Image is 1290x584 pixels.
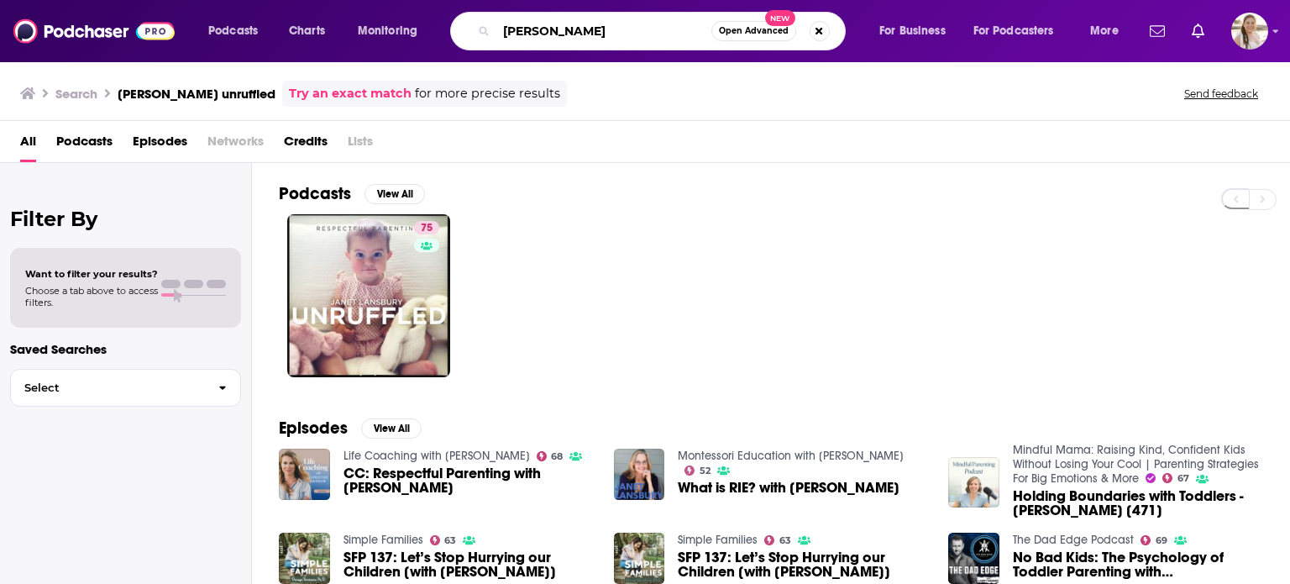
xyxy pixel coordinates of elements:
[430,535,457,545] a: 63
[358,19,417,43] span: Monitoring
[1013,489,1263,518] span: Holding Boundaries with Toddlers - [PERSON_NAME] [471]
[551,453,563,460] span: 68
[415,84,560,103] span: for more precise results
[284,128,328,162] a: Credits
[279,418,422,439] a: EpisodesView All
[343,466,594,495] a: CC: Respectful Parenting with Janet Lansbury
[1013,489,1263,518] a: Holding Boundaries with Toddlers - Janet Lansbury [471]
[1231,13,1268,50] span: Logged in as acquavie
[1177,475,1189,482] span: 67
[1143,17,1172,45] a: Show notifications dropdown
[496,18,711,45] input: Search podcasts, credits, & more...
[289,19,325,43] span: Charts
[879,19,946,43] span: For Business
[56,128,113,162] a: Podcasts
[10,369,241,407] button: Select
[537,451,564,461] a: 68
[711,21,796,41] button: Open AdvancedNew
[678,550,928,579] span: SFP 137: Let’s Stop Hurrying our Children [with [PERSON_NAME]]
[279,183,425,204] a: PodcastsView All
[678,550,928,579] a: SFP 137: Let’s Stop Hurrying our Children [with Janet Lansbury]
[1185,17,1211,45] a: Show notifications dropdown
[25,268,158,280] span: Want to filter your results?
[208,19,258,43] span: Podcasts
[1078,18,1140,45] button: open menu
[55,86,97,102] h3: Search
[133,128,187,162] a: Episodes
[25,285,158,308] span: Choose a tab above to access filters.
[421,220,433,237] span: 75
[414,221,439,234] a: 75
[466,12,862,50] div: Search podcasts, credits, & more...
[207,128,264,162] span: Networks
[11,382,205,393] span: Select
[287,214,450,377] a: 75
[614,449,665,500] img: What is RIE? with Janet Lansbury
[678,449,904,463] a: Montessori Education with Jesse McCarthy
[948,457,999,508] img: Holding Boundaries with Toddlers - Janet Lansbury [471]
[1156,537,1167,545] span: 69
[868,18,967,45] button: open menu
[1013,533,1134,547] a: The Dad Edge Podcast
[444,537,456,545] span: 63
[719,27,789,35] span: Open Advanced
[278,18,335,45] a: Charts
[279,449,330,500] img: CC: Respectful Parenting with Janet Lansbury
[10,341,241,357] p: Saved Searches
[279,533,330,584] img: SFP 137: Let’s Stop Hurrying our Children [with Janet Lansbury]
[279,183,351,204] h2: Podcasts
[1231,13,1268,50] img: User Profile
[279,418,348,439] h2: Episodes
[1141,535,1167,545] a: 69
[765,10,795,26] span: New
[614,533,665,584] img: SFP 137: Let’s Stop Hurrying our Children [with Janet Lansbury]
[20,128,36,162] a: All
[1162,473,1189,483] a: 67
[361,418,422,439] button: View All
[343,533,423,547] a: Simple Families
[948,533,999,584] img: No Bad Kids: The Psychology of Toddler Parenting with Janet Lansbury
[684,466,711,476] a: 52
[346,18,439,45] button: open menu
[962,18,1078,45] button: open menu
[348,128,373,162] span: Lists
[779,537,791,545] span: 63
[764,535,791,545] a: 63
[364,184,425,204] button: View All
[289,84,412,103] a: Try an exact match
[197,18,280,45] button: open menu
[973,19,1054,43] span: For Podcasters
[1179,87,1263,101] button: Send feedback
[343,449,530,463] a: Life Coaching with Christine Hassler
[678,481,899,495] a: What is RIE? with Janet Lansbury
[1231,13,1268,50] button: Show profile menu
[678,533,758,547] a: Simple Families
[1013,550,1263,579] span: No Bad Kids: The Psychology of Toddler Parenting with [PERSON_NAME]
[700,467,711,475] span: 52
[678,481,899,495] span: What is RIE? with [PERSON_NAME]
[10,207,241,231] h2: Filter By
[1090,19,1119,43] span: More
[343,550,594,579] a: SFP 137: Let’s Stop Hurrying our Children [with Janet Lansbury]
[118,86,275,102] h3: [PERSON_NAME] unruffled
[1013,443,1259,486] a: Mindful Mama: Raising Kind, Confident Kids Without Losing Your Cool | Parenting Strategies For Bi...
[13,15,175,47] img: Podchaser - Follow, Share and Rate Podcasts
[343,550,594,579] span: SFP 137: Let’s Stop Hurrying our Children [with [PERSON_NAME]]
[1013,550,1263,579] a: No Bad Kids: The Psychology of Toddler Parenting with Janet Lansbury
[343,466,594,495] span: CC: Respectful Parenting with [PERSON_NAME]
